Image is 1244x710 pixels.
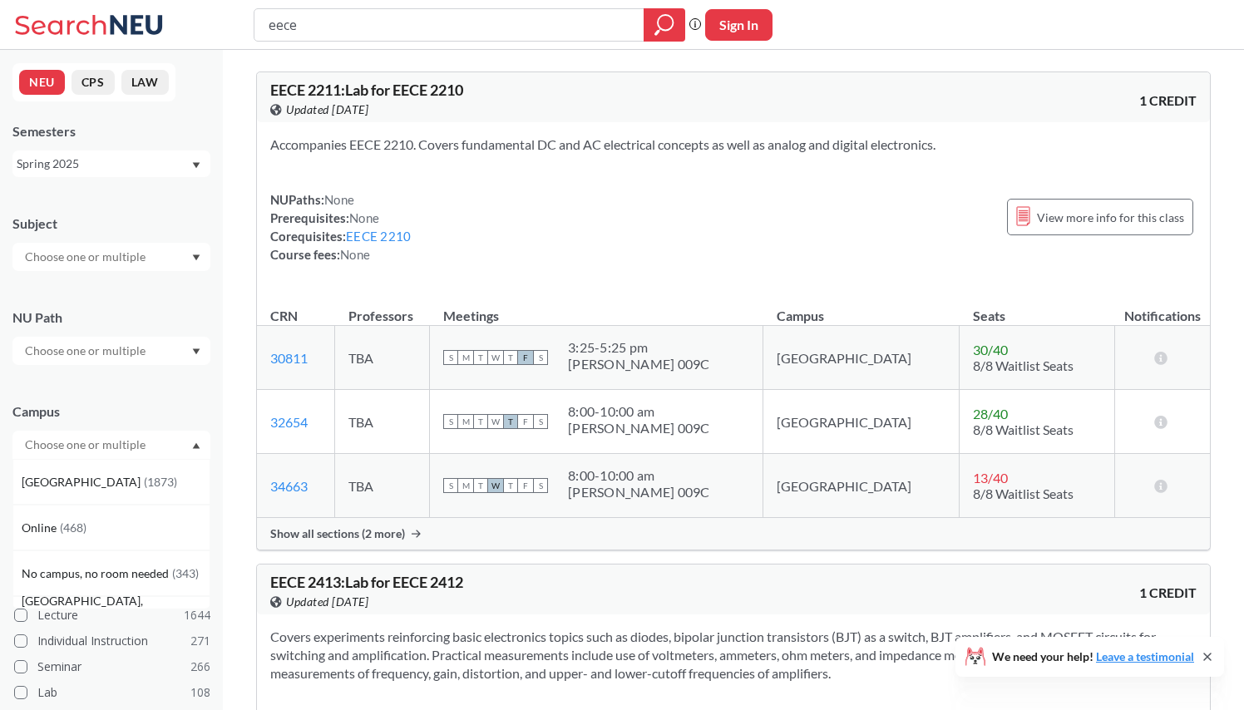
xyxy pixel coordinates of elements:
[644,8,685,42] div: magnifying glass
[14,630,210,652] label: Individual Instruction
[473,414,488,429] span: T
[22,473,144,491] span: [GEOGRAPHIC_DATA]
[192,162,200,169] svg: Dropdown arrow
[22,565,172,583] span: No campus, no room needed
[335,326,430,390] td: TBA
[12,150,210,177] div: Spring 2025Dropdown arrow
[568,403,710,420] div: 8:00 - 10:00 am
[705,9,773,41] button: Sign In
[430,290,763,326] th: Meetings
[192,442,200,449] svg: Dropdown arrow
[533,414,548,429] span: S
[763,390,960,454] td: [GEOGRAPHIC_DATA]
[17,341,156,361] input: Choose one or multiple
[17,247,156,267] input: Choose one or multiple
[192,254,200,261] svg: Dropdown arrow
[973,422,1074,437] span: 8/8 Waitlist Seats
[973,486,1074,501] span: 8/8 Waitlist Seats
[458,414,473,429] span: M
[14,604,210,626] label: Lecture
[533,478,548,493] span: S
[503,414,518,429] span: T
[286,101,368,119] span: Updated [DATE]
[1139,584,1197,602] span: 1 CREDIT
[443,350,458,365] span: S
[72,70,115,95] button: CPS
[973,342,1008,357] span: 30 / 40
[763,454,960,518] td: [GEOGRAPHIC_DATA]
[190,658,210,676] span: 266
[270,414,308,430] a: 32654
[458,350,473,365] span: M
[12,431,210,459] div: Dropdown arrow[GEOGRAPHIC_DATA](1873)Online(468)No campus, no room needed(343)[GEOGRAPHIC_DATA], ...
[335,454,430,518] td: TBA
[518,350,533,365] span: F
[488,478,503,493] span: W
[14,682,210,703] label: Lab
[1139,91,1197,110] span: 1 CREDIT
[458,478,473,493] span: M
[270,136,1197,154] section: Accompanies EECE 2210. Covers fundamental DC and AC electrical concepts as well as analog and dig...
[340,247,370,262] span: None
[12,214,210,233] div: Subject
[654,13,674,37] svg: magnifying glass
[1096,649,1194,663] a: Leave a testimonial
[22,519,60,537] span: Online
[443,478,458,493] span: S
[568,339,710,356] div: 3:25 - 5:25 pm
[568,467,710,484] div: 8:00 - 10:00 am
[267,11,632,39] input: Class, professor, course number, "phrase"
[1037,207,1184,228] span: View more info for this class
[488,414,503,429] span: W
[992,651,1194,663] span: We need your help!
[763,326,960,390] td: [GEOGRAPHIC_DATA]
[12,308,210,327] div: NU Path
[473,478,488,493] span: T
[335,290,430,326] th: Professors
[568,484,710,500] div: [PERSON_NAME] 009C
[973,406,1008,422] span: 28 / 40
[17,435,156,455] input: Choose one or multiple
[973,357,1074,373] span: 8/8 Waitlist Seats
[19,70,65,95] button: NEU
[12,243,210,271] div: Dropdown arrow
[349,210,379,225] span: None
[763,290,960,326] th: Campus
[270,478,308,494] a: 34663
[14,656,210,678] label: Seminar
[568,420,710,436] div: [PERSON_NAME] 009C
[270,573,463,591] span: EECE 2413 : Lab for EECE 2412
[12,337,210,365] div: Dropdown arrow
[192,348,200,355] svg: Dropdown arrow
[190,683,210,702] span: 108
[286,593,368,611] span: Updated [DATE]
[60,520,86,535] span: ( 468 )
[22,592,210,629] span: [GEOGRAPHIC_DATA], [GEOGRAPHIC_DATA]
[473,350,488,365] span: T
[443,414,458,429] span: S
[335,390,430,454] td: TBA
[270,307,298,325] div: CRN
[270,350,308,366] a: 30811
[184,606,210,624] span: 1644
[503,350,518,365] span: T
[960,290,1115,326] th: Seats
[12,402,210,421] div: Campus
[568,356,710,372] div: [PERSON_NAME] 009C
[346,229,411,244] a: EECE 2210
[121,70,169,95] button: LAW
[270,526,405,541] span: Show all sections (2 more)
[257,518,1210,550] div: Show all sections (2 more)
[172,566,199,580] span: ( 343 )
[488,350,503,365] span: W
[518,478,533,493] span: F
[503,478,518,493] span: T
[270,190,411,264] div: NUPaths: Prerequisites: Corequisites: Course fees:
[973,470,1008,486] span: 13 / 40
[190,632,210,650] span: 271
[324,192,354,207] span: None
[518,414,533,429] span: F
[12,122,210,141] div: Semesters
[144,475,177,489] span: ( 1873 )
[1114,290,1210,326] th: Notifications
